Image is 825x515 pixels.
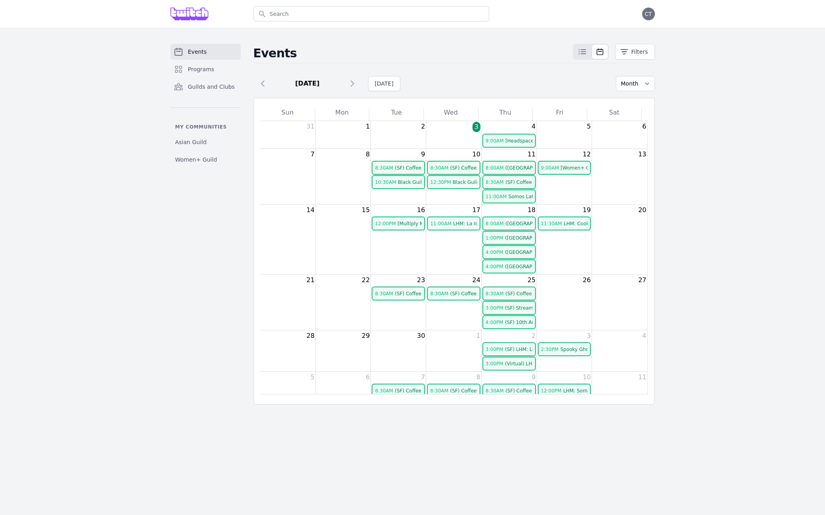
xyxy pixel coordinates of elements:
[505,320,670,325] span: (SF) 10th Anniversary TwitchCon + Latin Heritage Month Happy Hour
[531,372,536,383] span: 9
[365,149,370,160] span: 8
[582,372,592,383] span: 10
[637,205,647,216] span: 20
[582,205,592,216] span: 19
[505,305,731,311] span: (SF) Streamer Panel: A Decade of TwitchCon: Celebrating Creators and Their Streamer Journey
[582,149,592,160] span: 12
[170,61,241,77] a: Programs
[170,8,209,20] img: Grove
[175,138,207,146] span: Asian Guild
[560,165,805,171] span: [Women+ Guild x Parents Guild] Caring for the Caregiver: Sustaining Yourself While Supporting Others
[170,79,241,95] a: Guilds and Clubs
[486,138,504,144] span: 9:00am
[508,194,594,199] span: Somos LatAm [DATE] Guild Meeting
[170,135,241,149] a: Asian Guild
[170,44,241,167] nav: Sidebar
[505,250,641,255] span: ([GEOGRAPHIC_DATA]) Latin Heritage Month Happy Hour
[306,205,315,216] span: 14
[506,221,641,226] span: ([GEOGRAPHIC_DATA]) Latin Heritage Month Happy Hour
[444,109,458,116] span: Wed
[253,46,573,60] h2: Events
[541,347,559,352] span: 2:30pm
[391,109,402,116] span: Tue
[637,149,647,160] span: 13
[188,83,235,91] span: Guilds and Clubs
[375,291,393,297] span: 8:30am
[368,76,400,91] button: [DATE]
[361,205,370,216] span: 15
[486,347,504,352] span: 3:00pm
[506,138,599,144] span: [Headspace] Navigating Difficult Times
[486,221,504,226] span: 8:00am
[453,221,525,226] span: LHM: La Identidad Virtual Tour
[486,305,504,311] span: 3:00pm
[505,361,625,367] span: (Virtual) LHM: [PERSON_NAME] Painting Workshop
[476,330,481,341] span: 1
[450,388,601,394] span: (SF) Coffee Movement Pop-up (Tues - Thurs) - 8:30AM - 2:30PM
[375,165,393,171] span: 8:30am
[476,372,481,383] span: 8
[310,149,315,160] span: 7
[175,156,217,164] span: Women+ Guild
[398,179,468,185] span: Black Guild Informal Hangout
[541,165,559,171] span: 9:00am
[527,149,536,160] span: 11
[420,149,426,160] span: 9
[486,320,504,325] span: 4:00pm
[170,124,241,130] p: My communities
[361,330,370,341] span: 29
[416,330,426,341] span: 30
[471,149,481,160] span: 10
[560,347,645,352] span: Spooky Ghosties Workshop (virtual)
[531,121,536,132] span: 4
[420,372,426,383] span: 7
[253,6,489,21] input: Search
[615,44,655,60] button: Filters
[310,372,315,383] span: 5
[564,221,663,226] span: LHM: Cooking Stream ft. [PERSON_NAME]
[582,275,592,286] span: 26
[365,372,370,383] span: 6
[450,291,601,297] span: (SF) Coffee Movement Pop-up (Tues - Thurs) - 8:30AM - 2:30PM
[609,109,619,116] span: Sat
[416,205,426,216] span: 16
[586,330,592,341] span: 3
[395,165,546,171] span: (SF) Coffee Movement Pop-up (Tues - Thurs) - 8:30AM - 2:30PM
[506,165,628,171] span: ([GEOGRAPHIC_DATA]) London Community MeetUp
[170,44,241,60] a: Events
[420,121,426,132] span: 2
[335,109,349,116] span: Mon
[453,179,500,185] span: Black Guild Monthly
[499,109,511,116] span: Thu
[471,275,481,286] span: 24
[188,48,207,56] span: Events
[586,121,592,132] span: 5
[642,8,655,20] button: CT
[416,275,426,286] span: 23
[395,291,546,297] span: (SF) Coffee Movement Pop-up (Tues - Thurs) - 8:30AM - 2:30PM
[486,388,504,394] span: 8:30am
[430,388,449,394] span: 8:30am
[472,122,480,132] span: 3
[450,165,601,171] span: (SF) Coffee Movement Pop-up (Tues - Thurs) - 8:30AM - 2:30PM
[375,388,393,394] span: 8:30am
[395,388,546,394] span: (SF) Coffee Movement Pop-up (Tues - Thurs) - 8:30AM - 2:30PM
[430,179,451,185] span: 12:30pm
[276,79,339,88] span: [DATE]
[170,152,241,167] a: Women+ Guild
[556,109,563,116] span: Fri
[365,121,370,132] span: 1
[641,121,647,132] span: 6
[527,205,536,216] span: 18
[306,121,315,132] span: 31
[637,372,647,383] span: 11
[361,275,370,286] span: 22
[531,330,536,341] span: 2
[188,65,214,73] span: Programs
[306,275,315,286] span: 21
[506,388,656,394] span: (SF) Coffee Movement Pop-up (Tues - Thurs) - 8:30AM - 2:30PM
[505,347,611,352] span: (SF) LHM: Llama Ceramic Painting Workshop
[486,165,504,171] span: 8:00am
[486,250,504,255] span: 4:00pm
[430,221,451,226] span: 11:00am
